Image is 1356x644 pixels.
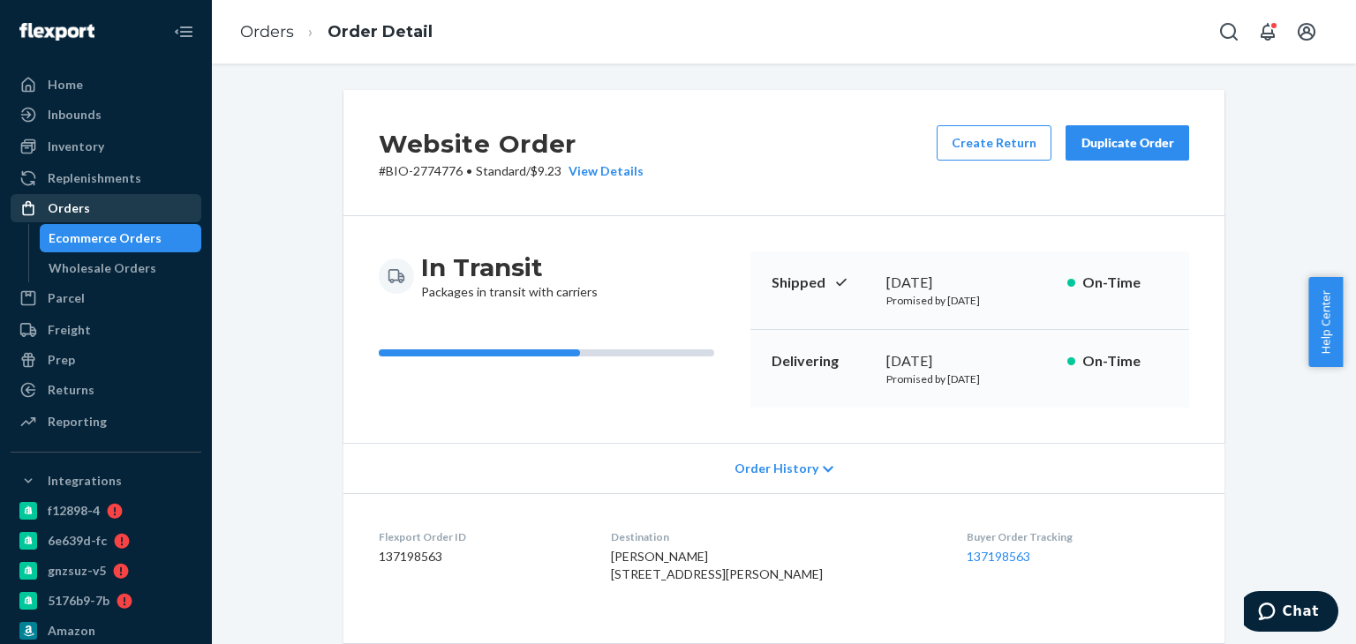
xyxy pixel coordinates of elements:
[49,259,156,277] div: Wholesale Orders
[611,549,823,581] span: [PERSON_NAME] [STREET_ADDRESS][PERSON_NAME]
[1082,351,1168,371] p: On-Time
[886,273,1053,293] div: [DATE]
[967,549,1030,564] a: 137198563
[48,502,100,520] div: f12898-4
[11,346,201,374] a: Prep
[40,224,202,252] a: Ecommerce Orders
[379,548,583,565] dd: 137198563
[772,273,872,293] p: Shipped
[48,562,106,580] div: gnzsuz-v5
[48,592,109,610] div: 5176b9-7b
[379,162,644,180] p: # BIO-2774776 / $9.23
[19,23,94,41] img: Flexport logo
[734,460,818,477] span: Order History
[240,22,294,41] a: Orders
[48,169,141,187] div: Replenishments
[11,376,201,404] a: Returns
[1244,591,1338,635] iframe: Opens a widget where you can chat to one of our agents
[48,199,90,217] div: Orders
[48,413,107,431] div: Reporting
[11,557,201,585] a: gnzsuz-v5
[1250,14,1285,49] button: Open notifications
[48,106,102,124] div: Inbounds
[48,138,104,155] div: Inventory
[1081,134,1174,152] div: Duplicate Order
[1308,277,1343,367] button: Help Center
[48,472,122,490] div: Integrations
[11,71,201,99] a: Home
[772,351,872,371] p: Delivering
[11,497,201,525] a: f12898-4
[466,163,472,178] span: •
[379,529,583,544] dt: Flexport Order ID
[886,371,1053,386] p: Promised by [DATE]
[11,194,201,222] a: Orders
[11,164,201,192] a: Replenishments
[967,529,1189,544] dt: Buyer Order Tracking
[328,22,433,41] a: Order Detail
[11,587,201,615] a: 5176b9-7b
[11,467,201,495] button: Integrations
[11,408,201,436] a: Reporting
[49,229,162,247] div: Ecommerce Orders
[40,254,202,282] a: Wholesale Orders
[166,14,201,49] button: Close Navigation
[1082,273,1168,293] p: On-Time
[11,284,201,312] a: Parcel
[1211,14,1247,49] button: Open Search Box
[421,251,598,283] h3: In Transit
[48,532,107,550] div: 6e639d-fc
[226,6,447,58] ol: breadcrumbs
[48,622,95,640] div: Amazon
[476,163,526,178] span: Standard
[48,351,75,369] div: Prep
[886,293,1053,308] p: Promised by [DATE]
[421,251,598,301] div: Packages in transit with carriers
[611,529,939,544] dt: Destination
[1066,125,1189,161] button: Duplicate Order
[379,125,644,162] h2: Website Order
[937,125,1051,161] button: Create Return
[48,289,85,307] div: Parcel
[11,316,201,344] a: Freight
[1289,14,1324,49] button: Open account menu
[11,132,201,161] a: Inventory
[886,351,1053,371] div: [DATE]
[48,321,91,339] div: Freight
[11,101,201,129] a: Inbounds
[48,76,83,94] div: Home
[11,527,201,555] a: 6e639d-fc
[48,381,94,399] div: Returns
[561,162,644,180] button: View Details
